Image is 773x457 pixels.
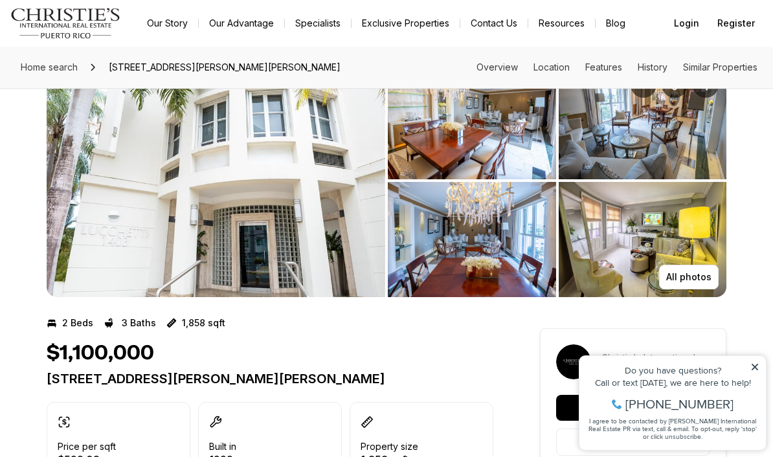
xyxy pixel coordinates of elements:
[47,64,726,297] div: Listing Photos
[556,395,710,421] button: Selling consultation
[683,61,757,72] a: Skip to: Similar Properties
[388,64,556,179] button: View image gallery
[122,318,156,328] p: 3 Baths
[533,61,570,72] a: Skip to: Location
[62,318,93,328] p: 2 Beds
[556,429,710,456] button: Contact agent
[476,61,518,72] a: Skip to: Overview
[717,18,755,28] span: Register
[388,182,556,297] button: View image gallery
[596,14,636,32] a: Blog
[638,61,667,72] a: Skip to: History
[16,57,83,78] a: Home search
[10,8,121,39] img: logo
[199,14,284,32] a: Our Advantage
[476,62,757,72] nav: Page section menu
[53,61,161,74] span: [PHONE_NUMBER]
[559,64,727,179] button: View image gallery
[666,10,707,36] button: Login
[388,64,726,297] li: 2 of 6
[16,80,185,104] span: I agree to be contacted by [PERSON_NAME] International Real Estate PR via text, call & email. To ...
[674,18,699,28] span: Login
[47,341,154,366] h1: $1,100,000
[182,318,225,328] p: 1,858 sqft
[666,272,711,282] p: All photos
[460,14,528,32] button: Contact Us
[352,14,460,32] a: Exclusive Properties
[559,182,727,297] button: View image gallery
[14,29,187,38] div: Do you have questions?
[585,61,622,72] a: Skip to: Features
[659,265,719,289] button: All photos
[47,64,385,297] button: View image gallery
[710,10,763,36] button: Register
[47,371,493,386] p: [STREET_ADDRESS][PERSON_NAME][PERSON_NAME]
[285,14,351,32] a: Specialists
[104,57,346,78] span: [STREET_ADDRESS][PERSON_NAME][PERSON_NAME]
[361,441,418,452] p: Property size
[14,41,187,50] div: Call or text [DATE], we are here to help!
[58,441,116,452] p: Price per sqft
[209,441,236,452] p: Built in
[21,61,78,72] span: Home search
[137,14,198,32] a: Our Story
[47,64,385,297] li: 1 of 6
[528,14,595,32] a: Resources
[104,313,156,333] button: 3 Baths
